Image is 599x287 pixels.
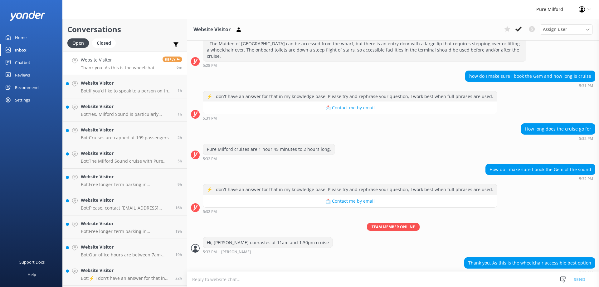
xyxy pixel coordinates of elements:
div: Oct 04 2025 05:32pm (UTC +13:00) Pacific/Auckland [203,156,335,161]
a: Website VisitorBot:The Milford Sound cruise with Pure Milford is 1 hour 45 minutes to 2 hours lon... [63,145,187,169]
span: [PERSON_NAME] [221,250,251,254]
div: Assign User [540,24,593,34]
span: Oct 04 2025 05:33pm (UTC +13:00) Pacific/Auckland [177,65,182,70]
div: Home [15,31,27,44]
div: Oct 04 2025 05:33pm (UTC +13:00) Pacific/Auckland [203,250,333,254]
strong: 5:31 PM [203,116,217,120]
span: Oct 04 2025 11:56am (UTC +13:00) Pacific/Auckland [178,158,182,164]
div: ⚡ I don't have an answer for that in my knowledge base. Please try and rephrase your question, I ... [203,184,497,195]
img: yonder-white-logo.png [9,11,45,21]
p: Bot: Please, contact [EMAIL_ADDRESS][DOMAIN_NAME] for lost property. [81,205,171,211]
a: Closed [92,39,119,46]
p: Bot: ⚡ I don't have an answer for that in my knowledge base. Please try and rephrase your questio... [81,275,171,281]
div: Thank you. As this is the wheelchair accessible best option [465,258,595,268]
h4: Website Visitor [81,267,171,274]
a: Website VisitorBot:⚡ I don't have an answer for that in my knowledge base. Please try and rephras... [63,262,187,286]
p: Bot: Yes, Milford Sound is particularly stunning in the rain. The fiord comes alive with thousand... [81,111,173,117]
div: ⚡ I don't have an answer for that in my knowledge base. Please try and rephrase your question, I ... [203,91,497,102]
h4: Website Visitor [81,57,158,63]
a: Website VisitorBot:Yes, Milford Sound is particularly stunning in the rain. The fiord comes alive... [63,98,187,122]
span: Assign user [543,26,567,33]
strong: 5:32 PM [579,177,593,181]
div: Oct 04 2025 05:28pm (UTC +13:00) Pacific/Auckland [203,63,526,67]
a: Website VisitorBot:Free longer-term parking in [GEOGRAPHIC_DATA] is available on [GEOGRAPHIC_DATA... [63,169,187,192]
h4: Website Visitor [81,126,173,133]
p: Bot: If you’d like to speak to a person on the Pure Milford team, please call [PHONE_NUMBER] / [P... [81,88,173,94]
div: Help [27,268,36,281]
div: Inbox [15,44,27,56]
strong: 5:33 PM [579,271,593,275]
h4: Website Visitor [81,80,173,87]
div: Oct 04 2025 05:33pm (UTC +13:00) Pacific/Auckland [464,270,595,275]
span: Oct 03 2025 09:48pm (UTC +13:00) Pacific/Auckland [175,252,182,257]
div: Oct 04 2025 05:31pm (UTC +13:00) Pacific/Auckland [465,83,595,88]
div: Support Docs [19,256,45,268]
a: Website VisitorBot:Our office hours are between 7am-5pm NZDT daily. If you wish to change your pi... [63,239,187,262]
h4: Website Visitor [81,173,173,180]
h4: Website Visitor [81,197,171,204]
div: Oct 04 2025 05:31pm (UTC +13:00) Pacific/Auckland [203,116,497,120]
div: Oct 04 2025 05:32pm (UTC +13:00) Pacific/Auckland [521,136,595,141]
h4: Website Visitor [81,220,171,227]
div: how do I make sure I book the Gem and how long is cruise [465,71,595,82]
span: Oct 04 2025 03:34pm (UTC +13:00) Pacific/Auckland [178,135,182,140]
strong: 5:32 PM [579,137,593,141]
span: Oct 04 2025 04:25pm (UTC +13:00) Pacific/Auckland [178,88,182,93]
p: Bot: The Milford Sound cruise with Pure Milford is 1 hour 45 minutes to 2 hours long. [81,158,173,164]
span: Oct 03 2025 10:16pm (UTC +13:00) Pacific/Auckland [175,229,182,234]
a: Website VisitorBot:Please, contact [EMAIL_ADDRESS][DOMAIN_NAME] for lost property.16h [63,192,187,215]
a: Website VisitorBot:Cruises are capped at 199 passengers, which is under the rated capacity on bot... [63,122,187,145]
div: Reviews [15,69,30,81]
strong: 5:33 PM [203,250,217,254]
h4: Website Visitor [81,103,173,110]
a: Open [67,39,92,46]
a: Website VisitorBot:Free longer-term parking in [GEOGRAPHIC_DATA] is available on [GEOGRAPHIC_DATA... [63,215,187,239]
h4: Website Visitor [81,150,173,157]
div: Settings [15,94,30,106]
div: Chatbot [15,56,30,69]
span: Oct 03 2025 07:20pm (UTC +13:00) Pacific/Auckland [175,275,182,281]
strong: 5:32 PM [203,210,217,214]
div: How do I make sure I book the Gem of the sound [486,164,595,175]
a: Website VisitorThank you. As this is the wheelchair accessible best optionReply6m [63,52,187,75]
strong: 5:32 PM [203,157,217,161]
p: Thank you. As this is the wheelchair accessible best option [81,65,158,71]
strong: 5:28 PM [203,64,217,67]
button: 📩 Contact me by email [203,195,497,207]
a: Website VisitorBot:If you’d like to speak to a person on the Pure Milford team, please call [PHON... [63,75,187,98]
span: Oct 04 2025 07:53am (UTC +13:00) Pacific/Auckland [178,182,182,187]
div: Open [67,38,89,48]
span: Oct 04 2025 12:44am (UTC +13:00) Pacific/Auckland [175,205,182,210]
div: Oct 04 2025 05:32pm (UTC +13:00) Pacific/Auckland [485,176,595,181]
div: Oct 04 2025 05:32pm (UTC +13:00) Pacific/Auckland [203,209,497,214]
p: Bot: Cruises are capped at 199 passengers, which is under the rated capacity on both vessels, so ... [81,135,173,141]
div: Hi, [PERSON_NAME] operastes at 11am and 1:30pm cruise [203,237,333,248]
h3: Website Visitor [193,26,231,34]
div: Recommend [15,81,39,94]
div: Closed [92,38,116,48]
p: Bot: Free longer-term parking in [GEOGRAPHIC_DATA] is available on [GEOGRAPHIC_DATA], one street ... [81,229,171,234]
h2: Conversations [67,23,182,35]
span: Oct 04 2025 03:47pm (UTC +13:00) Pacific/Auckland [178,111,182,117]
div: Pure Milford cruises are 1 hour 45 minutes to 2 hours long. [203,144,335,155]
div: - The bottom deck of the Gem of the Sound is explorable for wheelchair users, with accessible toi... [203,26,526,61]
span: Reply [163,57,182,62]
strong: 5:31 PM [579,84,593,88]
div: How long does the cruise go for [521,124,595,134]
p: Bot: Free longer-term parking in [GEOGRAPHIC_DATA] is available on [GEOGRAPHIC_DATA], one street ... [81,182,173,187]
span: Team member online [367,223,420,231]
h4: Website Visitor [81,244,171,250]
button: 📩 Contact me by email [203,101,497,114]
p: Bot: Our office hours are between 7am-5pm NZDT daily. If you wish to change your pickup location,... [81,252,171,258]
